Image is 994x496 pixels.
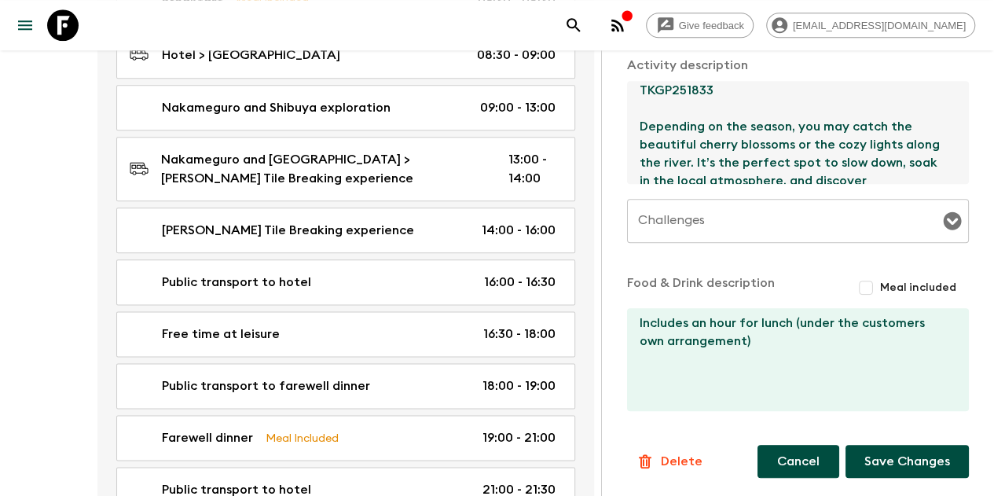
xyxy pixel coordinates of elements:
p: 14:00 - 16:00 [482,221,556,240]
p: Nakameguro and [GEOGRAPHIC_DATA] > [PERSON_NAME] Tile Breaking experience [161,150,483,188]
p: 09:00 - 13:00 [480,98,556,117]
p: 16:00 - 16:30 [484,273,556,292]
a: Give feedback [646,13,754,38]
p: Farewell dinner [162,428,253,447]
p: Activity description [627,56,969,75]
button: search adventures [558,9,589,41]
span: [EMAIL_ADDRESS][DOMAIN_NAME] [784,20,974,31]
a: Free time at leisure16:30 - 18:00 [116,311,575,357]
button: menu [9,9,41,41]
p: Public transport to farewell dinner [162,377,370,395]
p: Delete [661,452,702,471]
a: Hotel > [GEOGRAPHIC_DATA]08:30 - 09:00 [116,31,575,79]
p: 16:30 - 18:00 [483,325,556,344]
textarea: Shibuya dazzles with its famous scramble crossing, towering neon lights, and buzzing youth cultur... [627,81,956,184]
button: Open [941,210,963,232]
p: Nakameguro and Shibuya exploration [162,98,391,117]
p: Meal Included [266,429,339,446]
button: Cancel [757,445,839,478]
a: Nakameguro and Shibuya exploration09:00 - 13:00 [116,85,575,130]
p: 08:30 - 09:00 [477,46,556,64]
a: Public transport to hotel16:00 - 16:30 [116,259,575,305]
a: Nakameguro and [GEOGRAPHIC_DATA] > [PERSON_NAME] Tile Breaking experience13:00 - 14:00 [116,137,575,201]
div: [EMAIL_ADDRESS][DOMAIN_NAME] [766,13,975,38]
p: 18:00 - 19:00 [482,377,556,395]
textarea: Includes an hour for lunch (under the customers own arrangement) [627,308,956,411]
span: Meal included [880,280,956,296]
p: 19:00 - 21:00 [482,428,556,447]
button: Delete [627,446,711,477]
p: Public transport to hotel [162,273,311,292]
button: Save Changes [845,445,969,478]
a: [PERSON_NAME] Tile Breaking experience14:00 - 16:00 [116,208,575,253]
p: Free time at leisure [162,325,280,344]
p: Food & Drink description [627,274,775,302]
a: Public transport to farewell dinner18:00 - 19:00 [116,363,575,409]
p: Hotel > [GEOGRAPHIC_DATA] [162,46,340,64]
p: [PERSON_NAME] Tile Breaking experience [162,221,414,240]
span: Give feedback [670,20,753,31]
p: 13:00 - 14:00 [508,150,556,188]
a: Farewell dinnerMeal Included19:00 - 21:00 [116,415,575,461]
